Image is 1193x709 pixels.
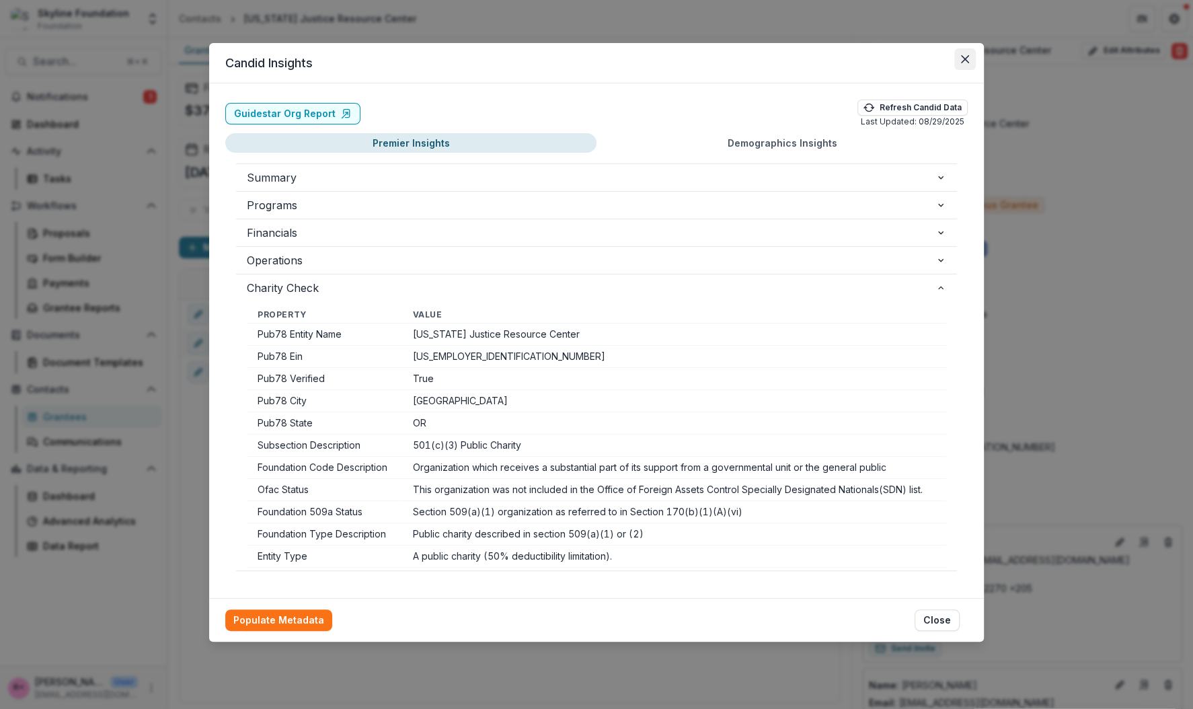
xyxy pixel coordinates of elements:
[236,301,957,570] div: Charity Check
[247,390,402,412] td: Pub78 City
[247,546,402,568] td: Entity Type
[954,48,976,70] button: Close
[402,412,946,435] td: OR
[236,164,957,191] button: Summary
[247,280,935,296] span: Charity Check
[402,546,946,568] td: A public charity (50% deductibility limitation).
[247,307,402,324] th: Property
[402,523,946,546] td: Public charity described in section 509(a)(1) or (2)
[247,523,402,546] td: Foundation Type Description
[402,324,946,346] td: [US_STATE] Justice Resource Center
[596,133,968,153] button: Demographics Insights
[209,43,984,83] header: Candid Insights
[915,609,960,631] button: Close
[247,197,935,213] span: Programs
[247,225,935,241] span: Financials
[225,133,596,153] button: Premier Insights
[247,252,935,268] span: Operations
[225,609,332,631] button: Populate Metadata
[247,501,402,523] td: Foundation 509a Status
[247,457,402,479] td: Foundation Code Description
[402,390,946,412] td: [GEOGRAPHIC_DATA]
[861,116,964,128] p: Last Updated: 08/29/2025
[247,170,935,186] span: Summary
[402,435,946,457] td: 501(c)(3) Public Charity
[857,100,968,116] button: Refresh Candid Data
[236,192,957,219] button: Programs
[247,412,402,435] td: Pub78 State
[402,457,946,479] td: Organization which receives a substantial part of its support from a governmental unit or the gen...
[247,368,402,390] td: Pub78 Verified
[402,479,946,501] td: This organization was not included in the Office of Foreign Assets Control Specially Designated N...
[236,219,957,246] button: Financials
[225,103,360,124] a: Guidestar Org Report
[402,307,946,324] th: Value
[236,247,957,274] button: Operations
[247,324,402,346] td: Pub78 Entity Name
[247,479,402,501] td: Ofac Status
[247,435,402,457] td: Subsection Description
[247,346,402,368] td: Pub78 Ein
[236,274,957,301] button: Charity Check
[402,346,946,368] td: [US_EMPLOYER_IDENTIFICATION_NUMBER]
[402,501,946,523] td: Section 509(a)(1) organization as referred to in Section 170(b)(1)(A)(vi)
[402,368,946,390] td: True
